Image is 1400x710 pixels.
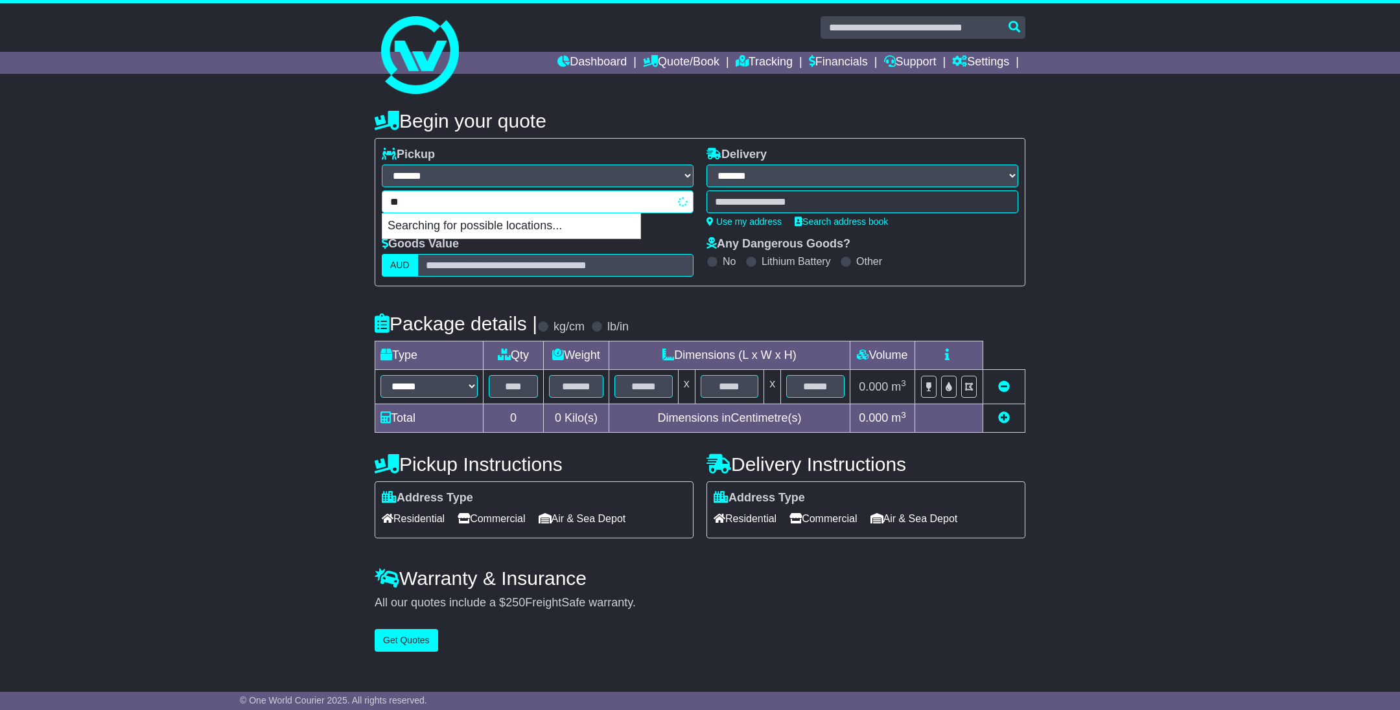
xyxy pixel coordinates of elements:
[375,110,1025,132] h4: Begin your quote
[382,491,473,505] label: Address Type
[809,52,868,74] a: Financials
[998,411,1010,424] a: Add new item
[859,380,888,393] span: 0.000
[764,370,781,404] td: x
[870,509,958,529] span: Air & Sea Depot
[375,313,537,334] h4: Package details |
[484,341,544,370] td: Qty
[382,148,435,162] label: Pickup
[901,410,906,420] sup: 3
[859,411,888,424] span: 0.000
[952,52,1009,74] a: Settings
[555,411,561,424] span: 0
[539,509,626,529] span: Air & Sea Depot
[736,52,793,74] a: Tracking
[643,52,719,74] a: Quote/Book
[382,214,640,238] p: Searching for possible locations...
[678,370,695,404] td: x
[706,216,782,227] a: Use my address
[375,596,1025,610] div: All our quotes include a $ FreightSafe warranty.
[458,509,525,529] span: Commercial
[544,341,609,370] td: Weight
[607,320,629,334] label: lb/in
[789,509,857,529] span: Commercial
[382,237,459,251] label: Goods Value
[706,148,767,162] label: Delivery
[706,453,1025,475] h4: Delivery Instructions
[382,509,445,529] span: Residential
[506,596,525,609] span: 250
[795,216,888,227] a: Search address book
[382,254,418,277] label: AUD
[723,255,736,268] label: No
[714,509,776,529] span: Residential
[382,190,694,213] typeahead: Please provide city
[762,255,831,268] label: Lithium Battery
[375,567,1025,589] h4: Warranty & Insurance
[714,491,805,505] label: Address Type
[891,380,906,393] span: m
[557,52,627,74] a: Dashboard
[609,341,850,370] td: Dimensions (L x W x H)
[891,411,906,424] span: m
[706,237,850,251] label: Any Dangerous Goods?
[884,52,937,74] a: Support
[375,453,694,475] h4: Pickup Instructions
[554,320,585,334] label: kg/cm
[609,404,850,433] td: Dimensions in Centimetre(s)
[375,629,438,652] button: Get Quotes
[998,380,1010,393] a: Remove this item
[375,341,484,370] td: Type
[901,378,906,388] sup: 3
[850,341,915,370] td: Volume
[544,404,609,433] td: Kilo(s)
[240,695,427,705] span: © One World Courier 2025. All rights reserved.
[484,404,544,433] td: 0
[856,255,882,268] label: Other
[375,404,484,433] td: Total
